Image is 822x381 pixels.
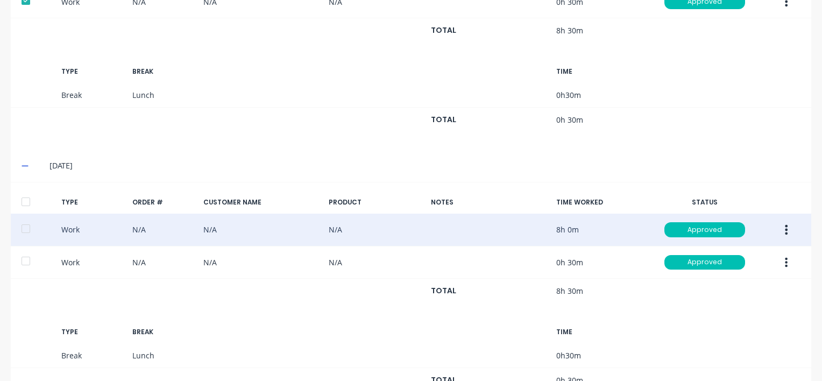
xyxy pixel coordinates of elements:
div: Approved [664,222,745,237]
div: PRODUCT [329,197,422,207]
div: TIME [556,67,650,76]
div: TYPE [61,67,124,76]
div: NOTES [431,197,548,207]
div: TYPE [61,327,124,337]
div: STATUS [658,197,752,207]
div: ORDER # [132,197,195,207]
div: TIME [556,327,650,337]
div: [DATE] [49,160,800,172]
div: TIME WORKED [556,197,650,207]
div: CUSTOMER NAME [203,197,320,207]
div: BREAK [132,67,195,76]
div: BREAK [132,327,195,337]
div: TYPE [61,197,124,207]
div: Approved [664,255,745,270]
